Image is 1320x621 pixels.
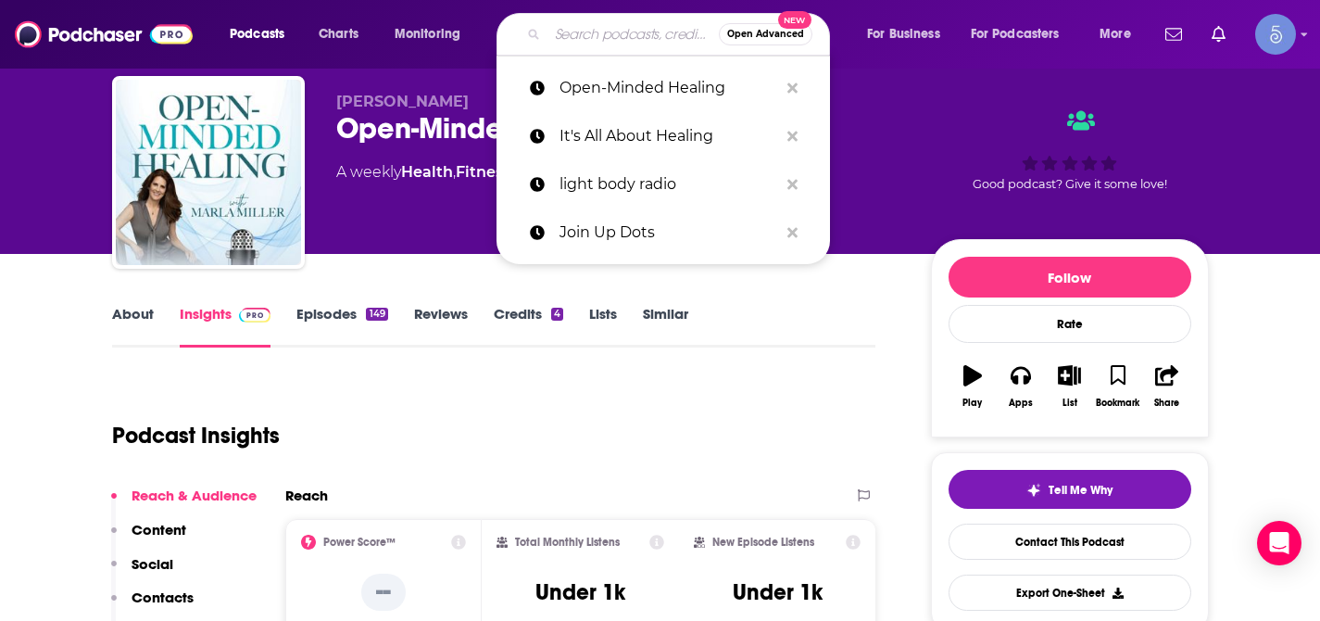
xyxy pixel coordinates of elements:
h1: Podcast Insights [112,422,280,450]
a: light body radio [497,160,830,209]
span: For Business [867,21,940,47]
button: open menu [959,19,1087,49]
button: open menu [1087,19,1154,49]
div: Bookmark [1096,398,1139,409]
button: Bookmark [1094,353,1142,420]
a: Charts [307,19,370,49]
a: About [112,305,154,348]
a: Contact This Podcast [949,524,1191,560]
a: Reviews [414,305,468,348]
div: Apps [1009,398,1033,409]
p: light body radio [559,160,778,209]
p: Social [132,555,173,573]
a: Similar [643,305,688,348]
p: Reach & Audience [132,487,257,504]
p: Join Up Dots [559,209,778,257]
h2: New Episode Listens [712,536,814,549]
img: tell me why sparkle [1026,483,1041,498]
h2: Power Score™ [323,536,396,549]
div: List [1062,398,1077,409]
span: Open Advanced [727,30,804,39]
img: Podchaser - Follow, Share and Rate Podcasts [15,17,193,52]
button: List [1045,353,1093,420]
h2: Total Monthly Listens [515,536,620,549]
div: Good podcast? Give it some love! [931,93,1209,208]
a: Fitness [456,163,510,181]
span: Good podcast? Give it some love! [973,177,1167,191]
button: Apps [997,353,1045,420]
a: Open-Minded Healing [497,64,830,112]
span: More [1100,21,1131,47]
button: Export One-Sheet [949,575,1191,611]
span: Logged in as Spiral5-G1 [1255,14,1296,55]
button: open menu [382,19,484,49]
span: , [453,163,456,181]
button: Show profile menu [1255,14,1296,55]
p: -- [361,574,406,611]
div: Rate [949,305,1191,343]
a: InsightsPodchaser Pro [180,305,271,348]
a: Lists [589,305,617,348]
div: 4 [551,308,563,321]
button: Reach & Audience [111,487,257,521]
a: Show notifications dropdown [1204,19,1233,50]
input: Search podcasts, credits, & more... [547,19,719,49]
div: 149 [366,308,387,321]
a: Health [401,163,453,181]
button: Open AdvancedNew [719,23,812,45]
p: Contacts [132,589,194,606]
span: [PERSON_NAME] [336,93,469,110]
img: Podchaser Pro [239,308,271,323]
a: Show notifications dropdown [1158,19,1189,50]
a: It's All About Healing [497,112,830,160]
div: Share [1154,398,1179,409]
img: User Profile [1255,14,1296,55]
p: It's All About Healing [559,112,778,160]
div: Play [962,398,982,409]
p: Content [132,521,186,539]
a: Join Up Dots [497,209,830,257]
button: Play [949,353,997,420]
button: Share [1142,353,1190,420]
div: Open Intercom Messenger [1257,521,1301,565]
a: Episodes149 [296,305,387,348]
p: Open-Minded Healing [559,64,778,112]
img: Open-Minded Healing [116,80,301,265]
div: Search podcasts, credits, & more... [514,13,848,56]
span: New [778,11,811,29]
span: Tell Me Why [1049,483,1113,498]
span: Monitoring [395,21,460,47]
h3: Under 1k [535,578,625,606]
span: Charts [319,21,358,47]
button: Follow [949,257,1191,298]
h2: Reach [285,487,328,504]
h3: Under 1k [733,578,823,606]
button: Social [111,555,173,589]
div: A weekly podcast [336,161,740,184]
button: open menu [854,19,963,49]
button: tell me why sparkleTell Me Why [949,470,1191,509]
span: Podcasts [230,21,284,47]
button: Content [111,521,186,555]
span: For Podcasters [971,21,1060,47]
button: open menu [217,19,308,49]
a: Credits4 [494,305,563,348]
